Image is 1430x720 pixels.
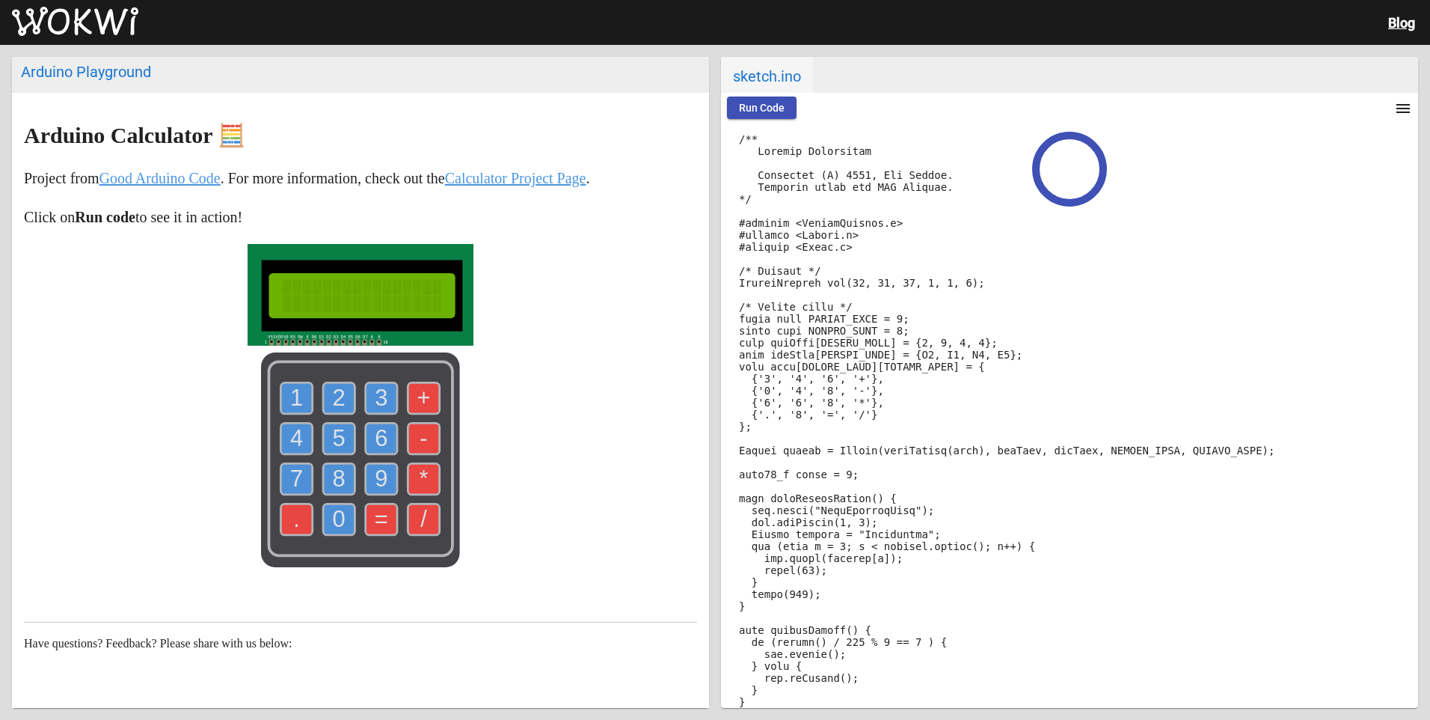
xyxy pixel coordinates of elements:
b: Run code [75,209,135,225]
button: Run Code [727,97,797,119]
span: Run Code [739,102,785,114]
img: Wokwi [12,7,138,37]
span: Have questions? Feedback? Please share with us below: [24,637,292,650]
p: Project from . For more information, check out the . [24,166,697,190]
p: Click on to see it in action! [24,205,697,229]
div: Arduino Playground [21,63,700,81]
a: Calculator Project Page [445,170,586,186]
mat-icon: menu [1394,100,1412,118]
a: Blog [1388,15,1415,31]
a: Good Arduino Code [99,170,221,186]
span: sketch.ino [721,57,813,93]
h1: Arduino Calculator 🧮 [24,123,697,147]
